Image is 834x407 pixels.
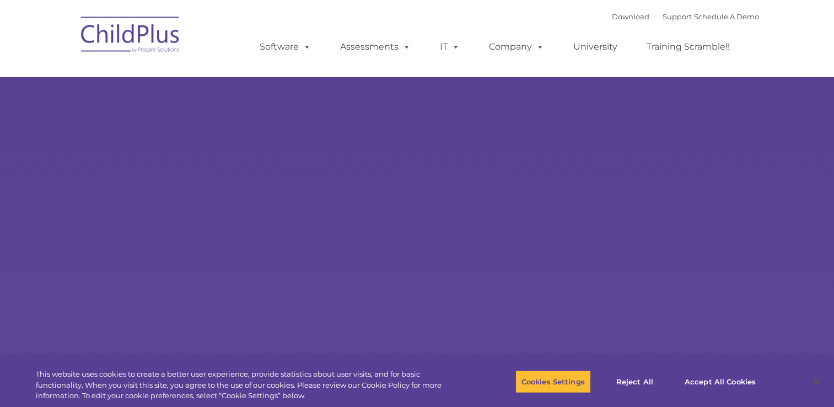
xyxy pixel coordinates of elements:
a: Download [612,12,649,21]
button: Reject All [600,370,669,393]
button: Cookies Settings [515,370,591,393]
a: IT [429,36,471,58]
a: Schedule A Demo [694,12,759,21]
a: Software [249,36,322,58]
button: Close [804,369,828,394]
a: University [562,36,628,58]
a: Assessments [329,36,422,58]
img: ChildPlus by Procare Solutions [76,9,186,64]
div: This website uses cookies to create a better user experience, provide statistics about user visit... [36,369,459,401]
a: Training Scramble!! [636,36,741,58]
a: Support [663,12,692,21]
a: Company [478,36,555,58]
font: | [612,12,759,21]
button: Accept All Cookies [679,370,762,393]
